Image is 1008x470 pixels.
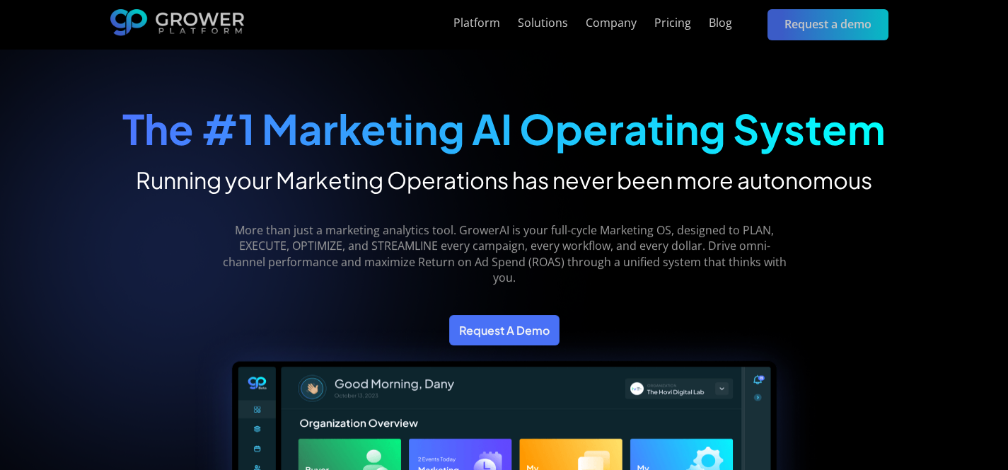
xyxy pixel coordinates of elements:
div: Pricing [654,16,691,30]
a: Platform [453,15,500,32]
h2: Running your Marketing Operations has never been more autonomous [122,166,886,194]
a: Request A Demo [449,315,560,345]
a: Solutions [518,15,568,32]
strong: The #1 Marketing AI Operating System [122,103,886,154]
a: Pricing [654,15,691,32]
p: More than just a marketing analytics tool. GrowerAI is your full-cycle Marketing OS, designed to ... [220,222,787,286]
div: Blog [709,16,732,30]
a: Request a demo [767,9,888,40]
a: home [110,9,245,40]
div: Company [586,16,637,30]
a: Company [586,15,637,32]
div: Platform [453,16,500,30]
a: Blog [709,15,732,32]
div: Solutions [518,16,568,30]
